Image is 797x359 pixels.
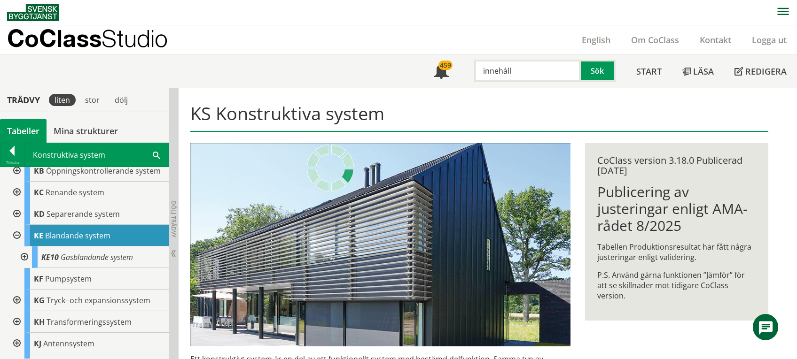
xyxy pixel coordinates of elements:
[46,166,161,176] span: Öppningskontrollerande system
[672,55,724,88] a: Läsa
[724,55,797,88] a: Redigera
[47,209,120,219] span: Separerande system
[693,66,714,77] span: Läsa
[79,94,105,106] div: stor
[34,274,43,284] span: KF
[34,187,44,198] span: KC
[34,209,45,219] span: KD
[45,230,110,241] span: Blandande system
[307,145,354,191] img: Laddar
[46,187,104,198] span: Renande system
[2,95,45,105] div: Trädvy
[7,25,188,54] a: CoClassStudio
[43,338,94,349] span: Antennsystem
[49,94,76,106] div: liten
[190,143,570,346] img: structural-solar-shading.jpg
[61,252,133,262] span: Gasblandande system
[423,55,459,88] a: 459
[0,159,24,167] div: Tillbaka
[34,295,45,306] span: KG
[153,150,160,160] span: Sök i tabellen
[474,60,581,82] input: Sök
[7,4,59,21] img: Svensk Byggtjänst
[34,338,41,349] span: KJ
[170,201,178,237] span: Dölj trädvy
[571,34,621,46] a: English
[34,230,43,241] span: KE
[190,103,768,132] h1: KS Konstruktiva system
[45,274,92,284] span: Pumpsystem
[581,60,616,82] button: Sök
[438,61,453,70] div: 459
[109,94,133,106] div: dölj
[597,242,756,262] p: Tabellen Produktionsresultat har fått några justeringar enligt validering.
[102,24,168,52] span: Studio
[34,317,45,327] span: KH
[597,270,756,301] p: P.S. Använd gärna funktionen ”Jämför” för att se skillnader mot tidigare CoClass version.
[7,33,168,44] p: CoClass
[621,34,689,46] a: Om CoClass
[689,34,742,46] a: Kontakt
[47,295,150,306] span: Tryck- och expansionssystem
[434,65,449,80] span: Notifikationer
[47,317,132,327] span: Transformeringssystem
[47,119,125,143] a: Mina strukturer
[745,66,787,77] span: Redigera
[636,66,662,77] span: Start
[24,143,169,167] div: Konstruktiva system
[742,34,797,46] a: Logga ut
[41,252,59,262] span: KE10
[34,166,44,176] span: KB
[626,55,672,88] a: Start
[597,183,756,234] h1: Publicering av justeringar enligt AMA-rådet 8/2025
[597,155,756,176] div: CoClass version 3.18.0 Publicerad [DATE]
